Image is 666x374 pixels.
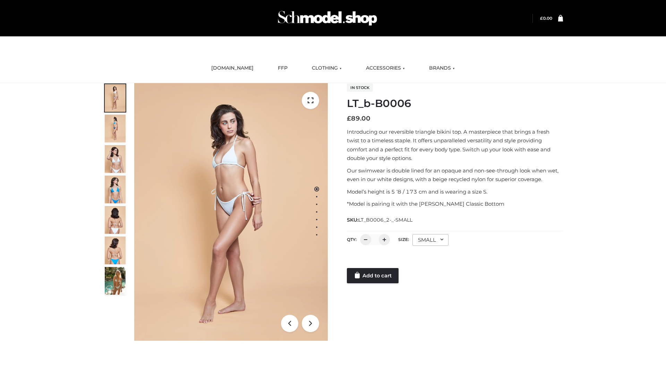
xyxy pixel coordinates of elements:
[424,61,460,76] a: BRANDS
[358,217,412,223] span: LT_B0006_2-_-SMALL
[412,234,449,246] div: SMALL
[347,216,413,224] span: SKU:
[347,166,563,184] p: Our swimwear is double lined for an opaque and non-see-through look when wet, even in our white d...
[347,115,351,122] span: £
[347,83,373,92] span: In stock
[347,199,563,208] p: *Model is pairing it with the [PERSON_NAME] Classic Bottom
[206,61,259,76] a: [DOMAIN_NAME]
[540,16,552,21] a: £0.00
[105,145,126,173] img: ArielClassicBikiniTop_CloudNine_AzureSky_OW114ECO_3-scaled.jpg
[347,187,563,196] p: Model’s height is 5 ‘8 / 173 cm and is wearing a size S.
[105,237,126,264] img: ArielClassicBikiniTop_CloudNine_AzureSky_OW114ECO_8-scaled.jpg
[347,127,563,163] p: Introducing our reversible triangle bikini top. A masterpiece that brings a fresh twist to a time...
[361,61,410,76] a: ACCESSORIES
[307,61,347,76] a: CLOTHING
[275,5,379,32] img: Schmodel Admin 964
[273,61,293,76] a: FFP
[347,237,357,242] label: QTY:
[105,267,126,295] img: Arieltop_CloudNine_AzureSky2.jpg
[105,115,126,142] img: ArielClassicBikiniTop_CloudNine_AzureSky_OW114ECO_2-scaled.jpg
[134,83,328,341] img: ArielClassicBikiniTop_CloudNine_AzureSky_OW114ECO_1
[347,97,563,110] h1: LT_b-B0006
[105,84,126,112] img: ArielClassicBikiniTop_CloudNine_AzureSky_OW114ECO_1-scaled.jpg
[398,237,409,242] label: Size:
[540,16,543,21] span: £
[540,16,552,21] bdi: 0.00
[105,206,126,234] img: ArielClassicBikiniTop_CloudNine_AzureSky_OW114ECO_7-scaled.jpg
[347,268,399,283] a: Add to cart
[347,115,370,122] bdi: 89.00
[105,176,126,203] img: ArielClassicBikiniTop_CloudNine_AzureSky_OW114ECO_4-scaled.jpg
